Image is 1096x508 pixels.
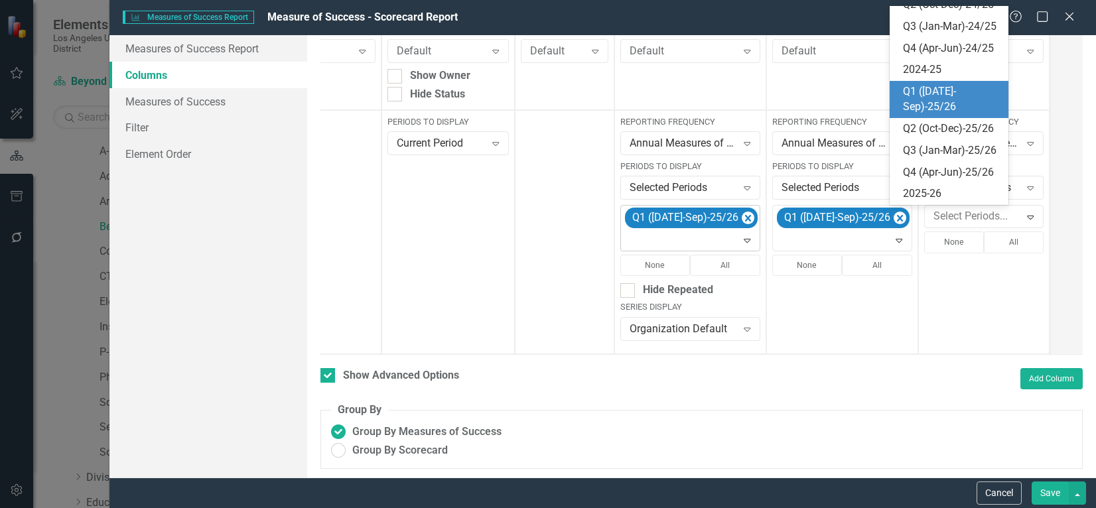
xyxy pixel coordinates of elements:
[903,165,1000,180] div: Q4 (Apr-Jun)-25/26
[1020,368,1083,389] button: Add Column
[109,88,307,115] a: Measures of Success
[630,180,737,196] div: Selected Periods
[109,114,307,141] a: Filter
[331,403,388,418] legend: Group By
[620,116,760,128] label: Reporting Frequency
[903,19,1000,34] div: Q3 (Jan-Mar)-24/25
[780,208,892,227] div: Q1 ([DATE]-Sep)-25/26
[397,136,486,151] div: Current Period
[630,136,737,151] div: Annual Measures of Success
[782,180,889,196] div: Selected Periods
[267,11,458,23] span: Measure of Success - Scorecard Report
[782,136,889,151] div: Annual Measures of Success
[620,301,760,313] label: Series Display
[352,443,448,458] span: Group By Scorecard
[842,255,912,276] button: All
[894,212,906,224] div: Remove Q1 (Jul-Sep)-25/26
[410,68,470,84] div: Show Owner
[903,121,1000,137] div: Q2 (Oct-Dec)-25/26
[742,212,754,224] div: Remove Q1 (Jul-Sep)-25/26
[109,141,307,167] a: Element Order
[984,231,1044,253] button: All
[772,160,912,172] label: Periods to Display
[630,321,737,336] div: Organization Default
[343,368,459,383] div: Show Advanced Options
[903,186,1000,202] div: 2025-26
[109,35,307,62] a: Measures of Success Report
[628,208,740,227] div: Q1 ([DATE]-Sep)-25/26
[352,424,502,440] span: Group By Measures of Success
[123,11,253,24] span: Measures of Success Report
[410,87,465,102] div: Hide Status
[903,143,1000,159] div: Q3 (Jan-Mar)-25/26
[772,116,912,128] label: Reporting Frequency
[387,116,509,128] label: Periods to Display
[903,41,1000,56] div: Q4 (Apr-Jun)-24/25
[530,44,585,59] div: Default
[1032,481,1069,505] button: Save
[903,62,1000,78] div: 2024-25
[109,62,307,88] a: Columns
[630,44,737,59] div: Default
[903,84,1000,115] div: Q1 ([DATE]-Sep)-25/26
[924,231,984,253] button: None
[620,160,760,172] label: Periods to Display
[397,44,486,59] div: Default
[772,255,843,276] button: None
[782,44,889,59] div: Default
[690,255,760,276] button: All
[977,481,1022,505] button: Cancel
[620,255,691,276] button: None
[643,283,713,298] div: Hide Repeated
